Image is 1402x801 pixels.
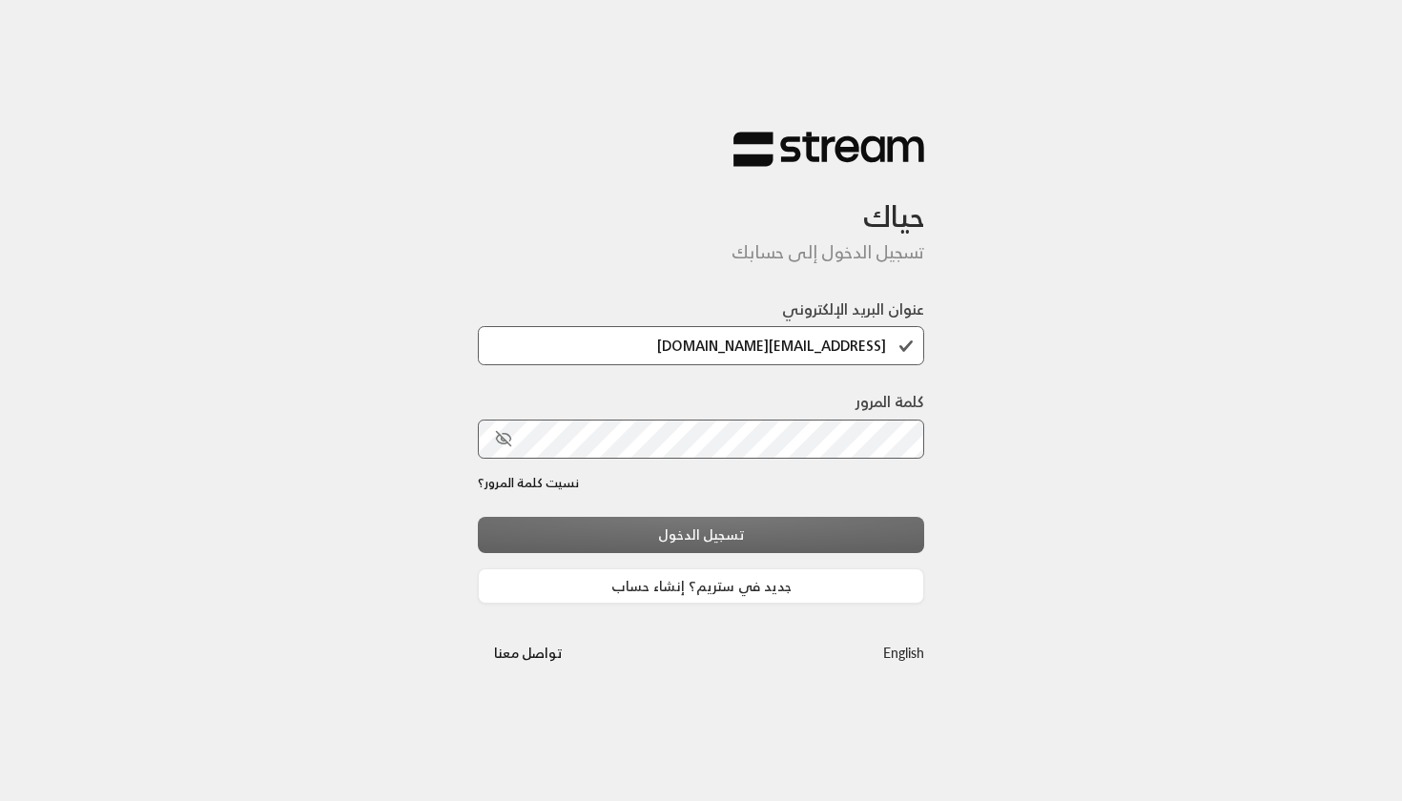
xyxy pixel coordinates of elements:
[478,568,924,604] a: جديد في ستريم؟ إنشاء حساب
[487,422,520,455] button: toggle password visibility
[478,474,579,493] a: نسيت كلمة المرور؟
[478,635,578,670] button: تواصل معنا
[478,326,924,365] input: اكتب بريدك الإلكتروني هنا
[733,131,924,168] img: Stream Logo
[478,242,924,263] h5: تسجيل الدخول إلى حسابك
[478,641,578,665] a: تواصل معنا
[478,168,924,234] h3: حياك
[782,298,924,320] label: عنوان البريد الإلكتروني
[883,635,924,670] a: English
[856,390,924,413] label: كلمة المرور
